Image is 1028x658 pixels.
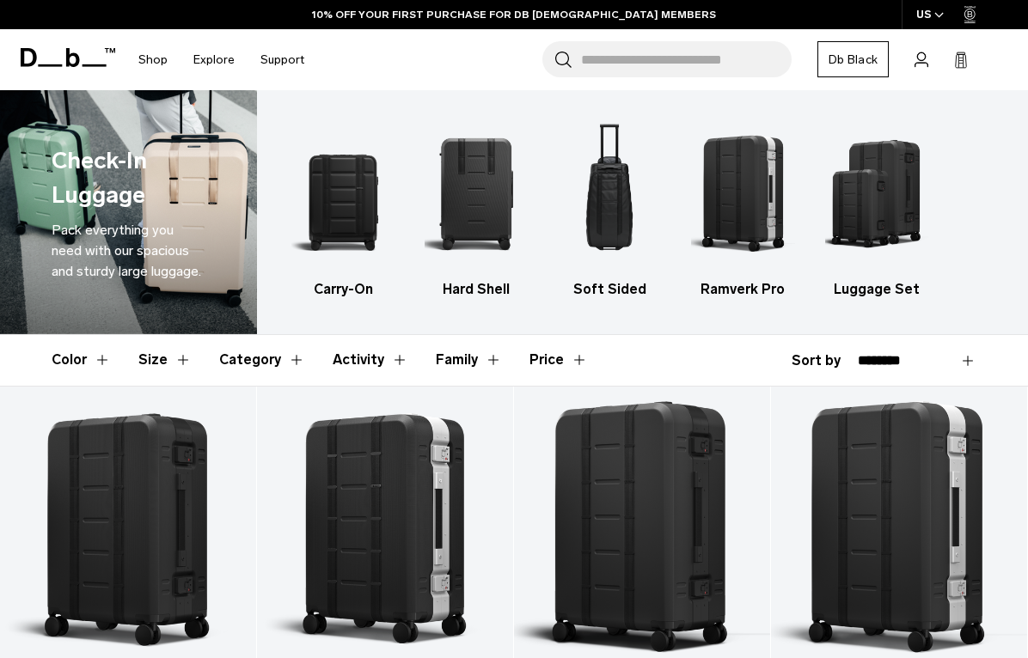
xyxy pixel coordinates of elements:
img: Db [558,116,661,271]
a: 10% OFF YOUR FIRST PURCHASE FOR DB [DEMOGRAPHIC_DATA] MEMBERS [312,7,716,22]
a: Db Soft Sided [558,116,661,300]
button: Toggle Price [529,335,588,385]
img: Db [825,116,928,271]
button: Toggle Filter [219,335,305,385]
button: Toggle Filter [436,335,502,385]
button: Toggle Filter [333,335,408,385]
a: Db Luggage Set [825,116,928,300]
a: Db Black [817,41,889,77]
h3: Soft Sided [558,279,661,300]
h3: Ramverk Pro [691,279,794,300]
nav: Main Navigation [125,29,317,90]
li: 2 / 5 [425,116,528,300]
h1: Check-In Luggage [52,143,199,213]
a: Shop [138,29,168,90]
h3: Hard Shell [425,279,528,300]
li: 4 / 5 [691,116,794,300]
span: Pack everything you need with our spacious and sturdy large luggage. [52,222,201,279]
a: Db Carry-On [291,116,395,300]
a: Explore [193,29,235,90]
a: Db Hard Shell [425,116,528,300]
li: 3 / 5 [558,116,661,300]
button: Toggle Filter [138,335,192,385]
h3: Carry-On [291,279,395,300]
img: Db [691,116,794,271]
a: Db Ramverk Pro [691,116,794,300]
img: Db [291,116,395,271]
li: 1 / 5 [291,116,395,300]
h3: Luggage Set [825,279,928,300]
img: Db [425,116,528,271]
button: Toggle Filter [52,335,111,385]
li: 5 / 5 [825,116,928,300]
a: Support [260,29,304,90]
